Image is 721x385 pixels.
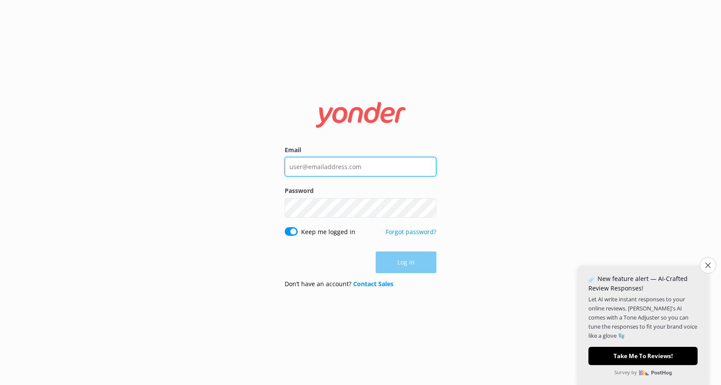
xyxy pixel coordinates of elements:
[285,157,436,176] input: user@emailaddress.com
[353,280,393,288] a: Contact Sales
[419,199,436,216] button: Show password
[285,145,436,155] label: Email
[386,228,436,236] a: Forgot password?
[301,227,355,237] label: Keep me logged in
[285,279,393,289] p: Don’t have an account?
[285,186,436,196] label: Password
